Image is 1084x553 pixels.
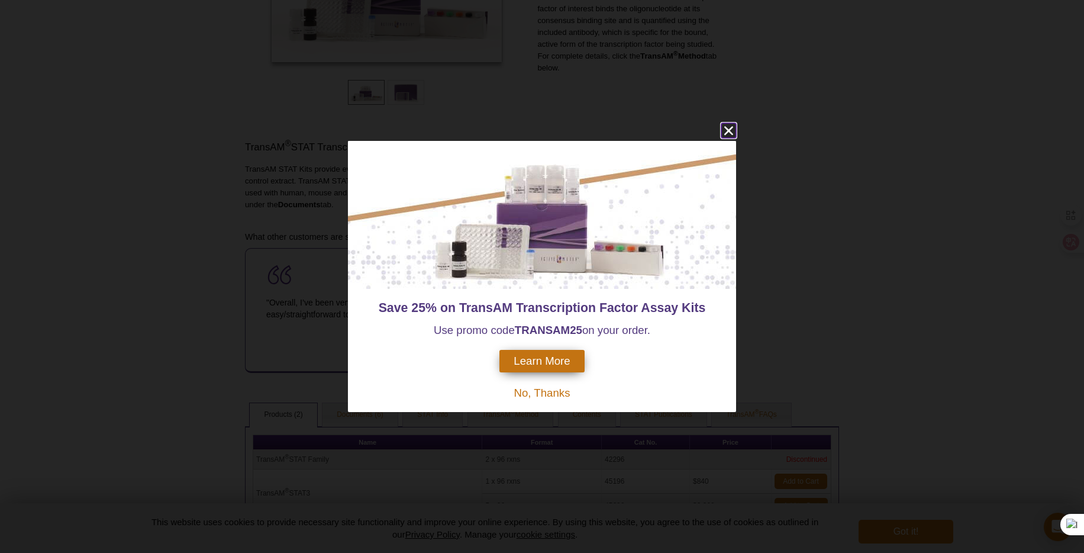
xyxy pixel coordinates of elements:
strong: TRANSAM [515,324,570,336]
span: Use promo code on your order. [434,324,650,336]
button: close [721,123,736,138]
strong: 25 [570,324,582,336]
span: Save 25% on TransAM Transcription Factor Assay Kits [379,301,706,315]
span: Learn More [514,355,570,368]
span: No, Thanks [514,387,570,399]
